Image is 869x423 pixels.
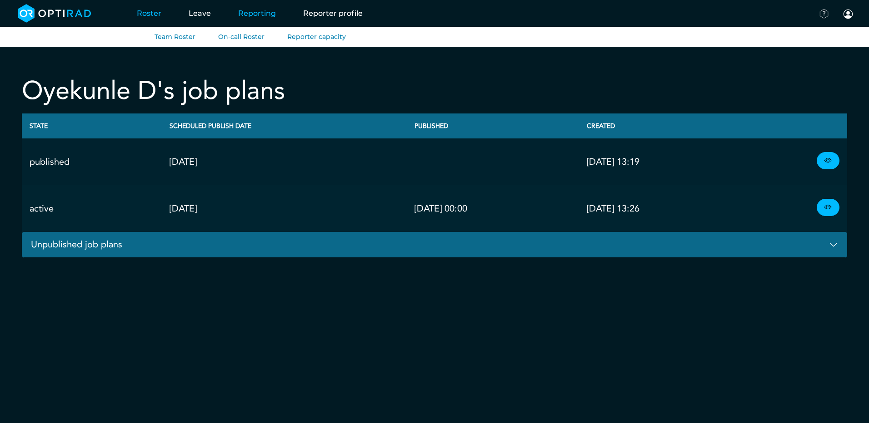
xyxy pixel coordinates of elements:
[407,113,579,138] th: Published
[162,138,407,185] td: [DATE]
[287,33,346,41] a: Reporter capacity
[18,4,91,23] img: brand-opti-rad-logos-blue-and-white-d2f68631ba2948856bd03f2d395fb146ddc8fb01b4b6e9315ea85fa773367...
[22,76,285,106] h2: Oyekunle D's job plans
[22,232,847,258] button: Unpublished job plans
[407,185,579,232] td: [DATE] 00:00
[22,113,162,138] th: State
[579,113,751,138] th: Created
[579,185,751,232] td: [DATE] 13:26
[162,113,407,138] th: Scheduled Publish Date
[162,185,407,232] td: [DATE]
[218,33,265,41] a: On-call Roster
[22,185,162,232] td: active
[579,138,751,185] td: [DATE] 13:19
[22,138,162,185] td: published
[155,33,195,41] a: Team Roster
